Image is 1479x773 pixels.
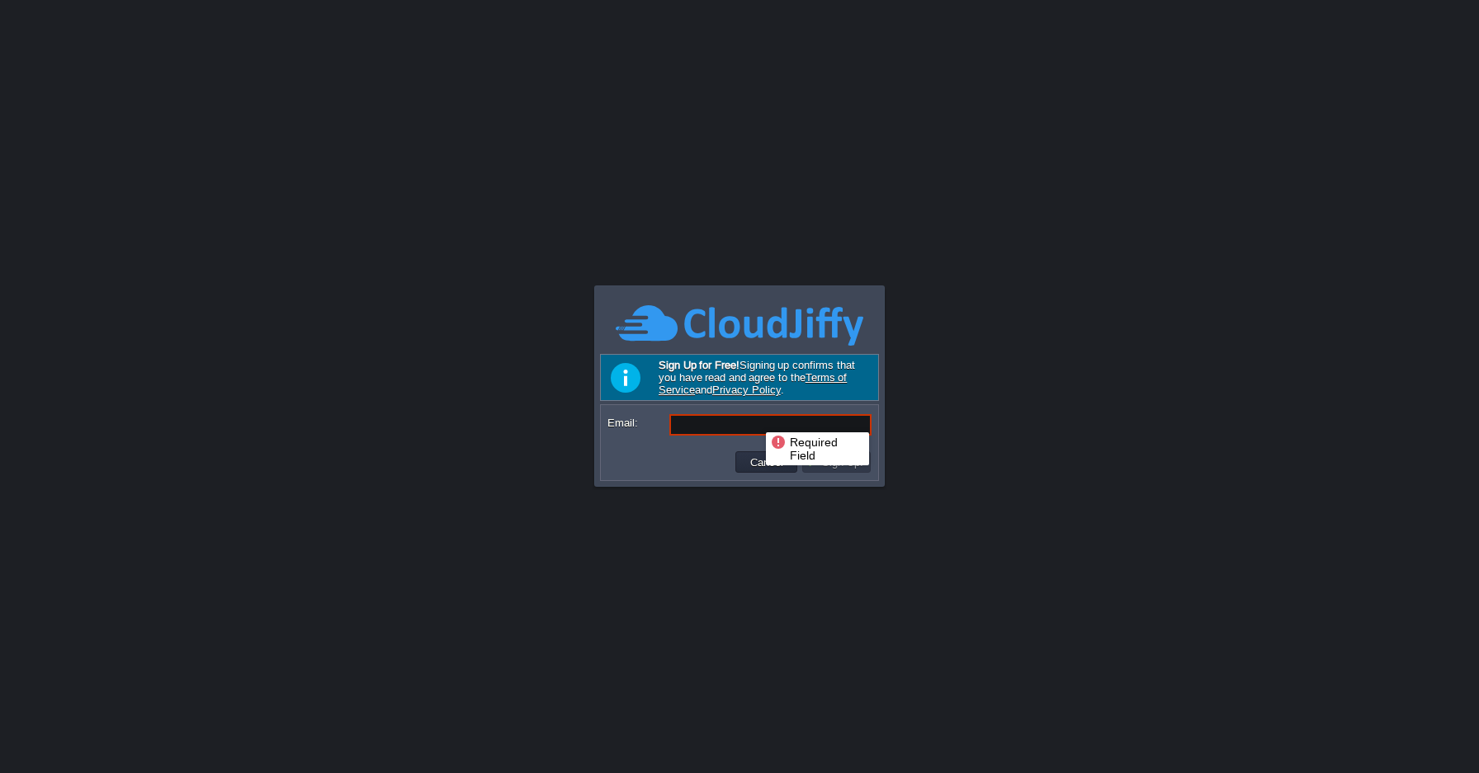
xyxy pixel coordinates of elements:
[712,384,781,396] a: Privacy Policy
[745,455,788,469] button: Cancel
[659,359,739,371] b: Sign Up for Free!
[770,434,865,464] div: Required Field
[616,303,863,348] img: CloudJiffy
[607,414,668,431] label: Email:
[659,371,847,396] a: Terms of Service
[600,354,879,401] div: Signing up confirms that you have read and agree to the and .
